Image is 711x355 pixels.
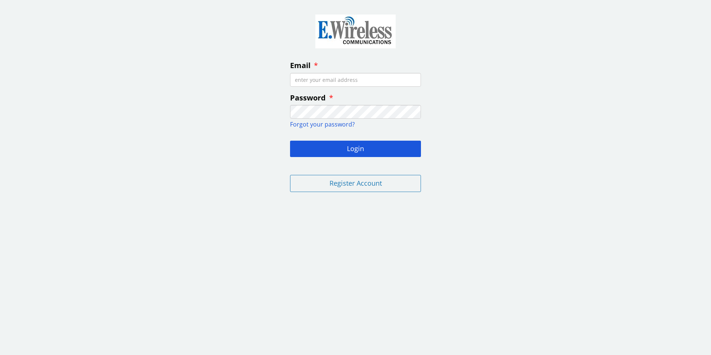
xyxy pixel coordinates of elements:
input: enter your email address [290,73,421,87]
span: Email [290,60,311,70]
button: Login [290,141,421,157]
span: Password [290,93,326,103]
a: Forgot your password? [290,120,355,128]
button: Register Account [290,175,421,192]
